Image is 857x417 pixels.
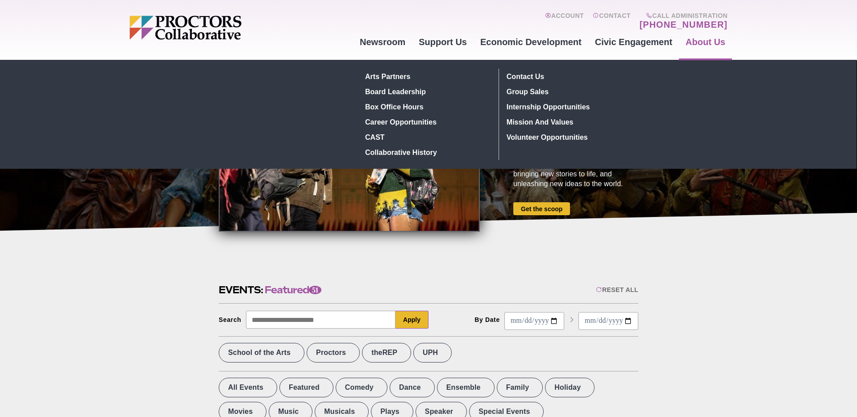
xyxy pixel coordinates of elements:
h2: Events: [219,283,321,297]
label: School of the Arts [219,343,304,363]
label: Ensemble [437,378,495,397]
a: Support Us [412,30,474,54]
label: Family [497,378,543,397]
a: Internship Opportunities [503,99,633,114]
div: Reset All [596,286,638,293]
label: Proctors [307,343,360,363]
button: Apply [395,311,428,329]
div: By Date [474,316,500,323]
span: Call Administration [637,12,728,19]
img: Proctors logo [129,16,310,40]
span: 51 [309,286,321,294]
div: Search [219,316,241,323]
a: Account [545,12,584,30]
a: Mission and Values [503,114,633,129]
a: Group Sales [503,84,633,99]
label: Holiday [545,378,595,397]
a: Volunteer Opportunities [503,129,633,145]
label: Dance [390,378,435,397]
a: [PHONE_NUMBER] [640,19,728,30]
label: UPH [413,343,452,363]
label: All Events [219,378,277,397]
label: Comedy [336,378,387,397]
a: Box Office hours [362,99,492,114]
label: Featured [279,378,333,397]
a: Collaborative History [362,145,492,160]
label: theREP [362,343,411,363]
a: About Us [679,30,732,54]
a: Civic Engagement [588,30,679,54]
div: We are changing expectations on how the arts can serve a community, bringing new stories to life,... [513,150,638,189]
a: Board Leadership [362,84,492,99]
a: Economic Development [474,30,588,54]
a: Get the scoop [513,202,570,215]
a: Newsroom [353,30,412,54]
a: Arts Partners [362,69,492,84]
a: Contact [593,12,631,30]
span: Featured [265,283,321,297]
a: Contact Us [503,69,633,84]
a: CAST [362,129,492,145]
a: Career Opportunities [362,114,492,129]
